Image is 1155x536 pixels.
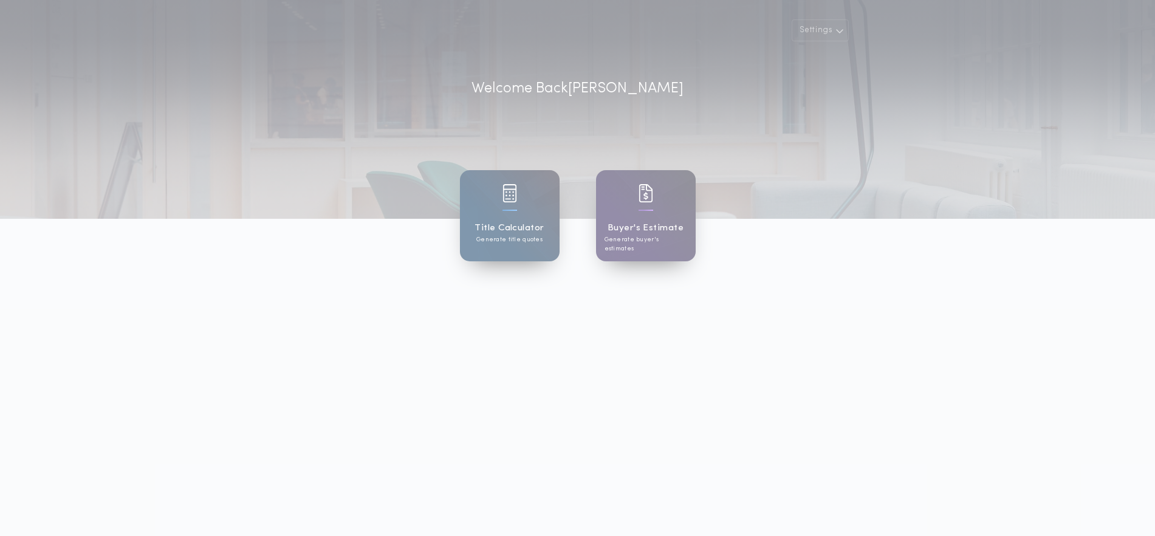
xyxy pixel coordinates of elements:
h1: Title Calculator [475,221,544,235]
button: Settings [792,19,849,41]
a: card iconBuyer's EstimateGenerate buyer's estimates [596,170,696,261]
p: Generate buyer's estimates [605,235,687,253]
a: card iconTitle CalculatorGenerate title quotes [460,170,560,261]
p: Generate title quotes [476,235,543,244]
p: Welcome Back [PERSON_NAME] [471,78,684,100]
img: card icon [639,184,653,202]
h1: Buyer's Estimate [608,221,684,235]
img: card icon [502,184,517,202]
